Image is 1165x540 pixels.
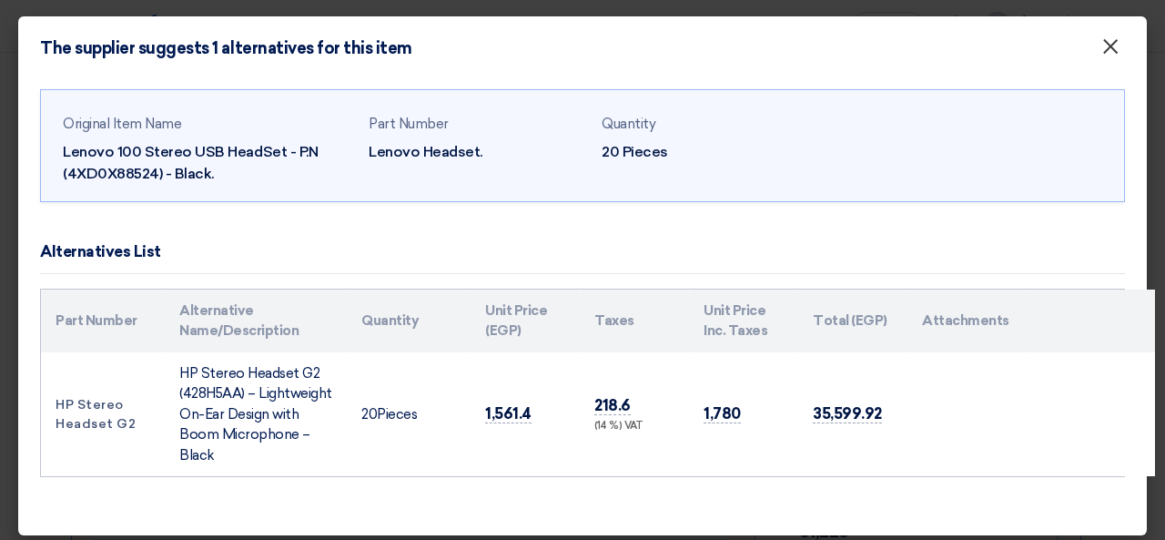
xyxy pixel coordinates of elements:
span: 1,780 [704,404,741,423]
span: 218.6 [594,396,631,415]
td: HP Stereo Headset G2 (428H5AA) – Lightweight On-Ear Design with Boom Microphone – Black [165,352,347,477]
button: Close [1087,29,1134,66]
div: (14 %) VAT [594,419,674,434]
span: 1,561.4 [485,404,532,423]
span: 20 [361,406,377,423]
td: HP Stereo Headset G2 [41,352,165,477]
th: Alternative Name/Description [165,290,347,352]
td: Pieces [347,352,471,477]
div: Lenovo Headset. [369,141,587,163]
th: Unit Price (EGP) [471,290,580,352]
th: Unit Price Inc. Taxes [689,290,798,352]
div: Part Number [369,114,587,135]
div: 20 Pieces [602,141,820,163]
th: Part Number [41,290,165,352]
th: Total (EGP) [798,290,907,352]
div: Quantity [602,114,820,135]
span: × [1101,33,1119,69]
div: Alternatives List [40,240,161,264]
th: Taxes [580,290,689,352]
th: Attachments [907,290,1031,352]
span: 35,599.92 [813,404,882,423]
h4: The supplier suggests 1 alternatives for this item [40,38,412,58]
th: Quantity [347,290,471,352]
div: Original Item Name [63,114,354,135]
div: Lenovo 100 Stereo USB HeadSet - P.N (4XD0X88524) - Black. [63,141,354,185]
